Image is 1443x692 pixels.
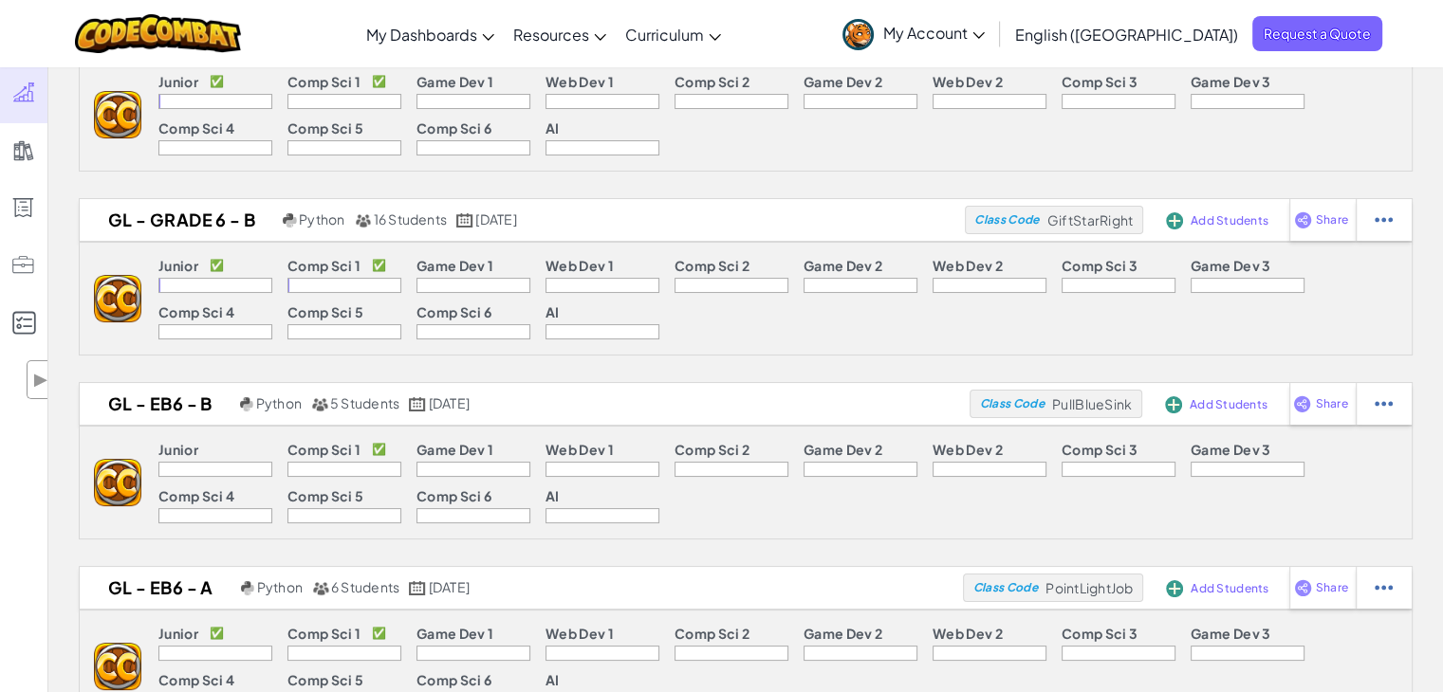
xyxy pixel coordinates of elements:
img: MultipleUsers.png [312,581,329,595]
p: Web Dev 1 [546,258,614,273]
p: ✅ [210,626,224,641]
span: Python [257,578,303,595]
p: Comp Sci 1 [287,258,361,273]
p: ✅ [210,258,224,273]
img: logo [94,643,141,690]
img: calendar.svg [409,397,426,411]
p: Game Dev 3 [1191,74,1270,89]
p: Comp Sci 3 [1062,74,1138,89]
p: ✅ [372,442,386,457]
span: English ([GEOGRAPHIC_DATA]) [1015,25,1238,45]
img: IconShare_Purple.svg [1294,211,1312,228]
p: Comp Sci 4 [158,672,234,687]
p: Comp Sci 6 [416,488,491,503]
span: Add Students [1191,583,1268,594]
img: CodeCombat logo [75,14,241,53]
img: avatar [842,19,874,50]
span: My Dashboards [366,25,477,45]
img: IconAddStudents.svg [1165,396,1182,413]
p: Game Dev 3 [1191,258,1270,273]
p: Web Dev 2 [933,74,1003,89]
span: Share [1315,398,1347,410]
p: ✅ [372,74,386,89]
p: Comp Sci 2 [675,626,749,641]
span: Share [1316,582,1348,593]
p: Junior [158,626,198,641]
span: Resources [513,25,589,45]
span: [DATE] [429,578,470,595]
p: Comp Sci 5 [287,304,363,319]
img: MultipleUsers.png [311,397,328,411]
p: Web Dev 2 [933,258,1003,273]
p: Comp Sci 1 [287,74,361,89]
img: python.png [241,581,255,595]
h2: GL - EB6 - B [80,390,235,418]
span: Add Students [1190,399,1267,410]
p: AI [546,488,560,503]
img: python.png [240,397,254,411]
p: Comp Sci 4 [158,120,234,136]
img: logo [94,459,141,506]
img: logo [94,91,141,138]
p: Comp Sci 2 [675,74,749,89]
img: IconStudentEllipsis.svg [1375,579,1393,596]
span: [DATE] [429,394,470,411]
p: ✅ [210,74,224,89]
p: Comp Sci 3 [1062,442,1138,457]
span: Share [1316,214,1348,226]
p: Web Dev 2 [933,626,1003,641]
p: Junior [158,74,198,89]
span: My Account [883,23,985,43]
p: Comp Sci 4 [158,304,234,319]
p: Game Dev 2 [804,74,882,89]
span: PullBlueSink [1052,395,1132,412]
span: Class Code [974,214,1039,226]
span: 5 Students [330,394,399,411]
span: ▶ [32,366,48,393]
p: Game Dev 3 [1191,626,1270,641]
span: [DATE] [475,210,516,228]
a: Resources [504,9,616,60]
a: Request a Quote [1252,16,1382,51]
p: Game Dev 3 [1191,442,1270,457]
img: calendar.svg [456,213,473,228]
span: GiftStarRight [1047,211,1133,228]
img: IconStudentEllipsis.svg [1375,395,1393,412]
p: Comp Sci 4 [158,488,234,503]
a: GL - Grade 6 - B Python 16 Students [DATE] [80,206,965,234]
p: Game Dev 1 [416,258,493,273]
p: AI [546,672,560,687]
p: Game Dev 2 [804,258,882,273]
span: 16 Students [374,210,448,228]
span: Python [256,394,302,411]
p: Comp Sci 5 [287,488,363,503]
p: Comp Sci 6 [416,120,491,136]
p: Comp Sci 3 [1062,258,1138,273]
img: IconShare_Purple.svg [1294,579,1312,596]
span: Curriculum [625,25,704,45]
a: English ([GEOGRAPHIC_DATA]) [1006,9,1248,60]
a: My Account [833,4,994,64]
p: Junior [158,442,198,457]
img: python.png [283,213,297,228]
a: Curriculum [616,9,731,60]
p: Comp Sci 2 [675,258,749,273]
a: GL - EB6 - A Python 6 Students [DATE] [80,574,963,602]
p: Comp Sci 1 [287,442,361,457]
p: ✅ [372,626,386,641]
img: MultipleUsers.png [355,213,372,228]
p: AI [546,304,560,319]
span: Class Code [980,398,1045,410]
p: Game Dev 2 [804,626,882,641]
p: Game Dev 1 [416,626,493,641]
span: Python [299,210,344,228]
p: AI [546,120,560,136]
span: 6 Students [331,578,399,595]
img: IconAddStudents.svg [1166,580,1183,597]
img: IconStudentEllipsis.svg [1375,211,1393,228]
p: Comp Sci 5 [287,120,363,136]
img: IconShare_Purple.svg [1293,395,1311,412]
h2: GL - EB6 - A [80,574,236,602]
